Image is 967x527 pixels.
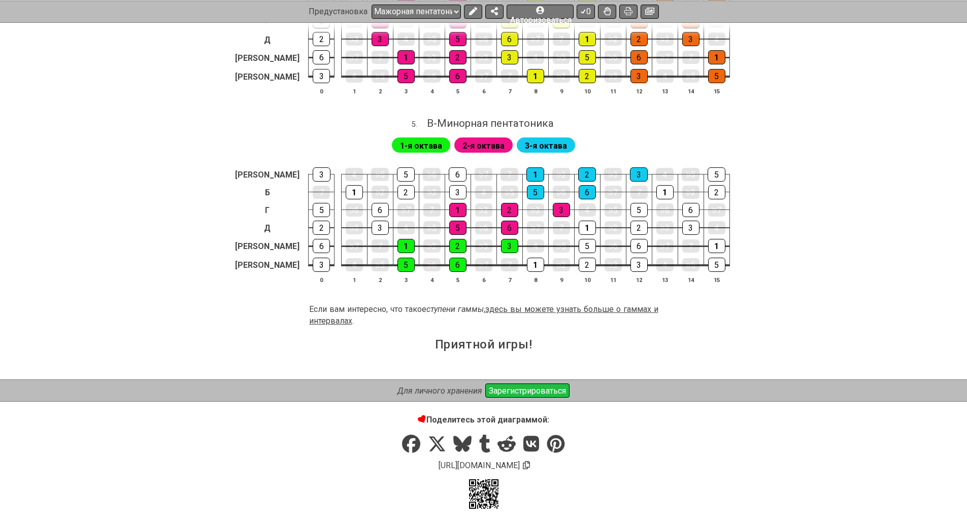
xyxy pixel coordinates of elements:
font: 6 [507,223,512,233]
font: 6 [637,241,641,251]
font: ♭2 [556,170,566,180]
font: 3 [688,34,693,44]
font: 10 [584,277,590,284]
button: Включить ловкость для всех ладов [598,4,616,18]
font: Д [264,35,271,45]
span: Сначала включите режим полного редактирования, чтобы редактировать [400,138,442,153]
font: 13 [662,88,668,95]
font: 12 [636,88,642,95]
font: ♭2 [556,260,566,270]
font: 7 [688,241,693,251]
font: 5 [714,260,719,270]
font: ♭3 [608,170,618,180]
font: 3 [319,170,324,180]
font: Минорная пентатоника [437,117,554,129]
font: 7 [378,241,382,251]
font: ступени гаммы [426,304,484,314]
font: ♭7 [479,260,488,270]
font: ♭7 [712,205,721,215]
font: 5 [533,188,538,197]
font: [URL][DOMAIN_NAME] [439,461,520,470]
font: 1 [585,223,589,233]
font: 4 [352,170,356,180]
font: 15 [714,88,720,95]
font: ♭6 [479,34,488,44]
font: 12 [636,277,642,284]
font: ♭5 [375,260,385,270]
font: ♭2 [556,72,566,81]
font: [PERSON_NAME] [235,53,299,63]
font: . [352,316,354,326]
font: , [484,304,485,314]
font: 3 [455,188,460,197]
font: 15 [714,277,720,284]
font: 4 [662,72,667,81]
font: ♭3 [608,260,618,270]
button: Изменить предустановку [464,4,482,18]
font: 1 [455,205,460,215]
font: 3 [637,72,641,81]
font: ♭6 [556,188,566,197]
font: Д [264,224,271,233]
font: 8 [534,88,537,95]
font: ♭2 [479,205,488,215]
font: 1 [714,53,719,62]
font: . [416,120,417,129]
font: Приятной игры! [435,337,532,352]
font: [PERSON_NAME] [235,261,299,270]
font: ♭3 [660,34,670,44]
font: 4 [430,277,434,284]
font: ♭5 [375,170,385,180]
font: 1 [533,260,538,270]
select: Предустановка [372,4,461,18]
font: ♭7 [349,53,359,62]
font: ♭6 [427,260,437,270]
font: 4 [481,188,486,197]
a: Реддит [494,430,519,459]
font: 8 [534,277,537,284]
font: 5 [637,205,641,215]
font: ♭2 [608,34,618,44]
font: [PERSON_NAME] [235,72,299,82]
font: 3 [319,260,324,270]
font: 13 [662,277,668,284]
font: ♭6 [427,170,437,180]
font: ♭7 [401,205,411,215]
a: Тамблер [475,430,494,459]
a: Твит [424,430,450,459]
font: 4 [533,53,538,62]
font: 7 [688,53,693,62]
font: ♭3 [608,72,618,81]
font: ♭3 [427,188,437,197]
font: ♭6 [608,53,618,62]
font: 7 [429,205,434,215]
font: 1 [714,241,719,251]
font: Если вам интересно, что такое [309,304,426,314]
font: 2 [714,188,719,197]
font: Г [265,206,270,216]
a: ВК [520,430,543,459]
font: Поделитесь этой диаграммой: [426,415,549,425]
font: ♭7 [608,188,618,197]
font: 5 [404,260,408,270]
font: 7 [559,34,563,44]
font: 7 [378,53,382,62]
font: 4 [662,170,667,180]
font: ♭3 [349,223,359,233]
font: ♭5 [686,260,695,270]
font: 2 [319,34,324,44]
font: 1 [662,188,667,197]
font: 7 [319,188,324,197]
font: 2 [404,188,408,197]
font: Авторизоваться [510,15,572,24]
font: 6 [688,205,693,215]
font: 4 [404,223,408,233]
font: 3 [378,223,382,233]
font: ♭7 [530,223,540,233]
font: 9 [560,277,563,284]
button: Печать [619,4,638,18]
font: ♭3 [479,53,488,62]
font: ♭7 [479,170,488,180]
font: 5 [456,88,459,95]
font: ♭6 [660,205,670,215]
